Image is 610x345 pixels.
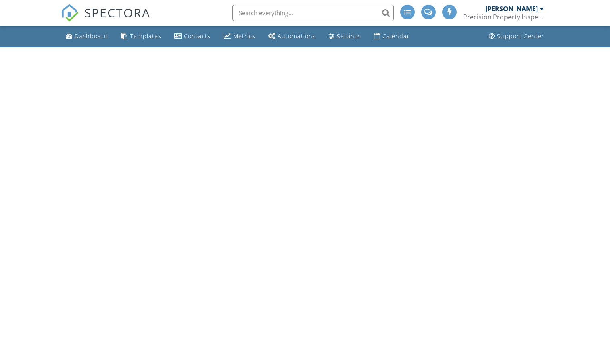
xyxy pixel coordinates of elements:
[326,29,364,44] a: Settings
[232,5,394,21] input: Search everything...
[486,29,547,44] a: Support Center
[171,29,214,44] a: Contacts
[118,29,165,44] a: Templates
[84,4,150,21] span: SPECTORA
[184,32,211,40] div: Contacts
[485,5,538,13] div: [PERSON_NAME]
[61,4,79,22] img: The Best Home Inspection Software - Spectora
[382,32,410,40] div: Calendar
[63,29,111,44] a: Dashboard
[130,32,161,40] div: Templates
[220,29,259,44] a: Metrics
[463,13,544,21] div: Precision Property Inspection
[265,29,319,44] a: Automations (Advanced)
[233,32,255,40] div: Metrics
[497,32,544,40] div: Support Center
[278,32,316,40] div: Automations
[371,29,413,44] a: Calendar
[337,32,361,40] div: Settings
[61,11,150,28] a: SPECTORA
[75,32,108,40] div: Dashboard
